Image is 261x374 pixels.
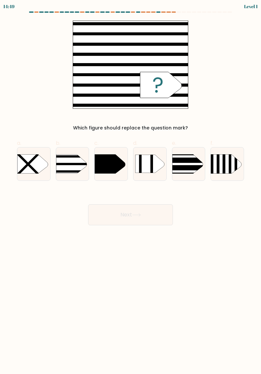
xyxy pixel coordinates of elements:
span: c. [94,139,99,147]
div: 14:49 [3,3,15,10]
div: Which figure should replace the question mark? [21,125,240,131]
span: f. [210,139,213,147]
button: Next [88,204,173,225]
div: Level 1 [244,3,258,10]
span: b. [56,139,60,147]
span: e. [172,139,176,147]
span: a. [17,139,21,147]
span: d. [133,139,137,147]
